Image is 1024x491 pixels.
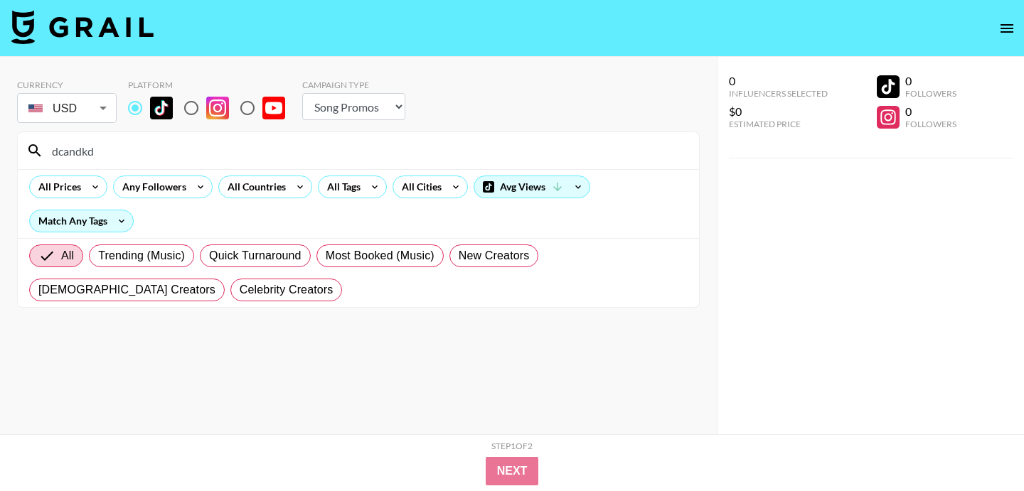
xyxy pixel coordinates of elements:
[11,10,154,44] img: Grail Talent
[905,104,956,119] div: 0
[486,457,539,485] button: Next
[30,210,133,232] div: Match Any Tags
[128,80,297,90] div: Platform
[206,97,229,119] img: Instagram
[209,247,302,264] span: Quick Turnaround
[38,281,215,298] span: [DEMOGRAPHIC_DATA] Creators
[393,176,444,198] div: All Cities
[20,96,114,121] div: USD
[17,80,117,90] div: Currency
[262,97,285,119] img: YouTube
[729,119,828,129] div: Estimated Price
[729,88,828,99] div: Influencers Selected
[729,74,828,88] div: 0
[30,176,84,198] div: All Prices
[993,14,1021,43] button: open drawer
[905,74,956,88] div: 0
[326,247,434,264] span: Most Booked (Music)
[61,247,74,264] span: All
[491,441,533,451] div: Step 1 of 2
[953,420,1007,474] iframe: Drift Widget Chat Controller
[474,176,590,198] div: Avg Views
[729,104,828,119] div: $0
[43,139,690,162] input: Search by User Name
[98,247,185,264] span: Trending (Music)
[905,88,956,99] div: Followers
[319,176,363,198] div: All Tags
[302,80,405,90] div: Campaign Type
[219,176,289,198] div: All Countries
[459,247,530,264] span: New Creators
[150,97,173,119] img: TikTok
[114,176,189,198] div: Any Followers
[905,119,956,129] div: Followers
[240,281,334,298] span: Celebrity Creators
